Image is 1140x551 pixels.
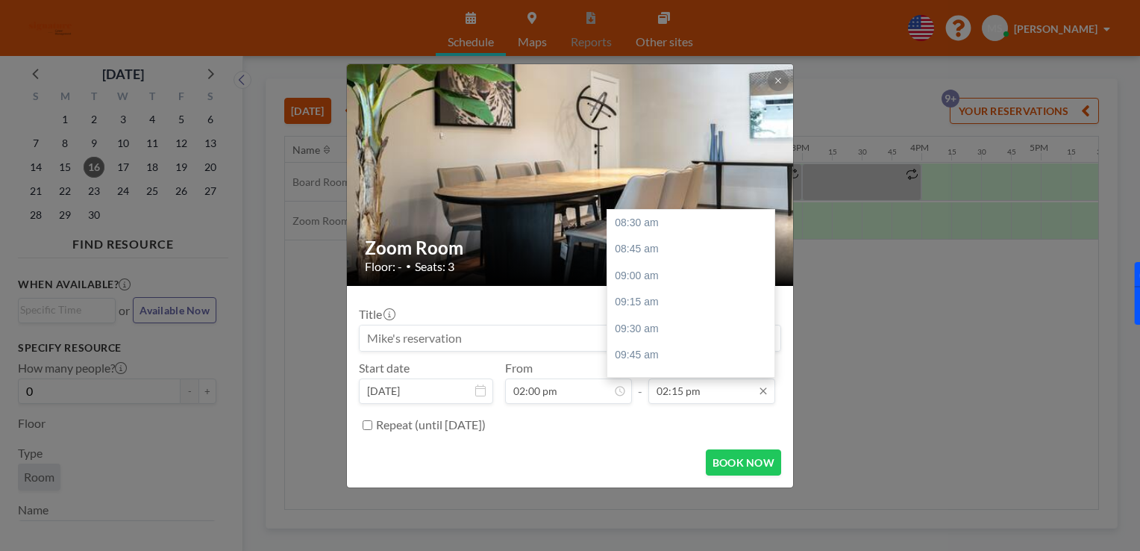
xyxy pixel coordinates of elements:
[415,259,454,274] span: Seats: 3
[607,316,782,343] div: 09:30 am
[359,307,394,322] label: Title
[406,261,411,272] span: •
[607,289,782,316] div: 09:15 am
[607,263,782,290] div: 09:00 am
[365,259,402,274] span: Floor: -
[607,369,782,396] div: 10:00 am
[638,366,642,399] span: -
[347,25,795,324] img: 537.jpg
[505,361,533,376] label: From
[607,236,782,263] div: 08:45 am
[607,342,782,369] div: 09:45 am
[360,326,780,351] input: Mike's reservation
[365,237,777,259] h2: Zoom Room
[706,449,781,476] button: BOOK NOW
[607,210,782,237] div: 08:30 am
[376,417,486,432] label: Repeat (until [DATE])
[359,361,410,376] label: Start date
